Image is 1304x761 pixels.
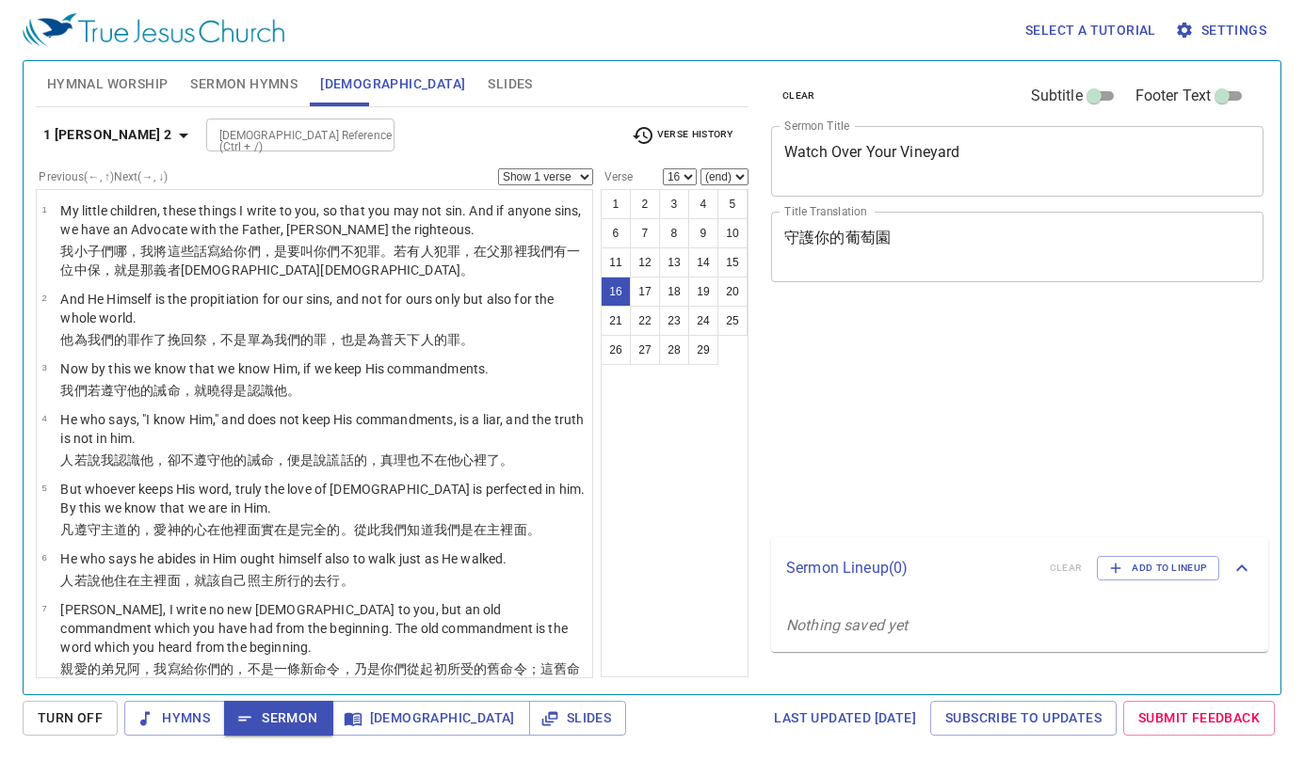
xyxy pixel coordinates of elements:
wg5023: 給你們 [60,244,580,277]
span: 5 [41,483,46,493]
wg2316: 的心在他 [181,522,540,537]
wg1097: 我們是 [434,522,540,537]
span: Turn Off [38,706,103,730]
button: 15 [717,247,748,277]
button: 6 [601,218,631,248]
button: Select a tutorial [1018,13,1164,48]
a: Submit Feedback [1123,701,1275,736]
wg5129: 心裡 [460,452,514,468]
wg2076: 他 [447,452,514,468]
wg1722: 面，就該 [168,573,354,588]
wg225: 也不 [407,452,513,468]
p: Sermon Lineup ( 0 ) [786,557,1035,579]
button: 20 [717,277,748,307]
span: Submit Feedback [1138,706,1260,730]
span: 2 [41,293,46,303]
p: [PERSON_NAME], I write no new [DEMOGRAPHIC_DATA] to you, but an old commandment which you have ha... [60,600,587,657]
wg4043: 。 [341,573,354,588]
label: Verse [601,171,633,182]
wg3306: 主 [140,573,353,588]
wg0: 完全 [300,522,540,537]
wg846: 為 [74,332,475,347]
button: 3 [659,189,689,219]
iframe: from-child [764,302,1167,531]
p: 人若說 [60,571,507,590]
span: Add to Lineup [1109,560,1207,577]
button: 26 [601,335,631,365]
input: Type Bible Reference [212,124,358,146]
span: Hymnal Worship [47,72,169,96]
button: 22 [630,306,660,336]
button: 13 [659,247,689,277]
button: 12 [630,247,660,277]
wg2532: 為 [367,332,474,347]
span: Sermon Hymns [190,72,298,96]
wg2434: ，不 [207,332,474,347]
span: Sermon [239,706,317,730]
button: 4 [688,189,718,219]
button: clear [771,85,827,107]
wg846: 照 [248,573,354,588]
wg3756: 是單 [233,332,474,347]
a: Last updated [DATE] [766,701,924,736]
span: [DEMOGRAPHIC_DATA] [347,706,515,730]
wg3754: 在主 [474,522,540,537]
span: 1 [41,204,46,214]
button: Settings [1171,13,1274,48]
wg1342: [DEMOGRAPHIC_DATA] [181,262,475,277]
span: Settings [1179,19,1266,42]
button: 28 [659,335,689,365]
span: 3 [41,362,46,373]
span: 4 [41,413,46,423]
wg230: 是 [287,522,540,537]
a: Subscribe to Updates [930,701,1117,736]
button: 29 [688,335,718,365]
p: 我們若 [60,381,489,400]
wg5213: 的，不是 [60,661,580,695]
button: 1 [PERSON_NAME] 2 [36,118,202,152]
button: 5 [717,189,748,219]
wg2257: 罪，也是 [314,332,474,347]
button: Sermon [224,701,332,736]
button: 18 [659,277,689,307]
button: Turn Off [23,701,118,736]
p: My little children, these things I write to you, so that you may not sin. And if anyone sins, we ... [60,201,587,239]
wg4012: 我們的 [88,332,474,347]
wg3440: 為 [261,332,474,347]
wg1097: 是認識 [233,383,300,398]
wg1097: 他 [140,452,513,468]
span: Footer Text [1135,85,1212,107]
wg5083: 他的 [220,452,513,468]
wg846: 誡命 [153,383,300,398]
button: 19 [688,277,718,307]
wg1722: 面。 [514,522,540,537]
span: Slides [488,72,532,96]
wg846: 道 [114,522,540,537]
span: Slides [544,706,611,730]
button: 27 [630,335,660,365]
button: 23 [659,306,689,336]
wg4043: 的去行 [300,573,354,588]
wg3756: 一條新 [60,661,580,695]
wg5083: 他的 [127,383,300,398]
wg3004: 他住在 [101,573,354,588]
wg2257: 罪 [127,332,474,347]
wg5583: ，真理 [367,452,514,468]
span: Hymns [139,706,210,730]
p: 親愛的弟兄阿 [60,659,587,697]
wg1437: 遵守 [101,383,300,398]
wg2531: 主所行 [261,573,354,588]
span: 6 [41,552,46,563]
button: [DEMOGRAPHIC_DATA] [332,701,530,736]
button: Verse History [620,121,745,150]
wg3650: 天下 [394,332,474,347]
wg2076: 說謊話的 [314,452,513,468]
label: Previous (←, ↑) Next (→, ↓) [39,171,168,182]
p: And He Himself is the propitiation for our sins, and not for ours only but also for the whole world. [60,290,587,327]
b: 1 [PERSON_NAME] 2 [43,123,172,147]
wg4012: 我們的 [274,332,474,347]
i: Nothing saved yet [786,616,909,634]
wg5129: 我們知道 [380,522,540,537]
span: Subtitle [1031,85,1083,107]
wg3756: 在 [434,452,514,468]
